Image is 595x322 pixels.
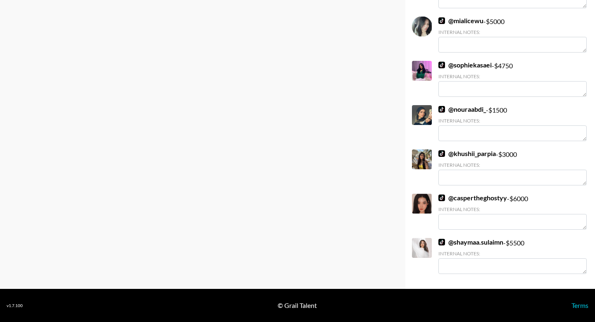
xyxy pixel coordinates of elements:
div: Internal Notes: [438,29,587,35]
img: TikTok [438,106,445,113]
a: @shaymaa.sulaimn [438,238,503,246]
div: v 1.7.100 [7,303,23,308]
img: TikTok [438,150,445,157]
div: Internal Notes: [438,206,587,212]
div: © Grail Talent [278,301,317,310]
div: - $ 5000 [438,17,587,53]
img: TikTok [438,195,445,201]
div: Internal Notes: [438,162,587,168]
img: TikTok [438,62,445,68]
div: - $ 3000 [438,149,587,185]
a: @khushii_parpia [438,149,496,158]
div: Internal Notes: [438,73,587,79]
a: @sophiekasaei [438,61,492,69]
div: - $ 6000 [438,194,587,230]
a: @caspertheghostyy [438,194,507,202]
a: Terms [571,301,588,309]
img: TikTok [438,239,445,245]
img: TikTok [438,17,445,24]
a: @mialicewu [438,17,483,25]
div: Internal Notes: [438,118,587,124]
div: - $ 4750 [438,61,587,97]
div: - $ 5500 [438,238,587,274]
div: - $ 1500 [438,105,587,141]
a: @nouraabdi_ [438,105,486,113]
div: Internal Notes: [438,250,587,257]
